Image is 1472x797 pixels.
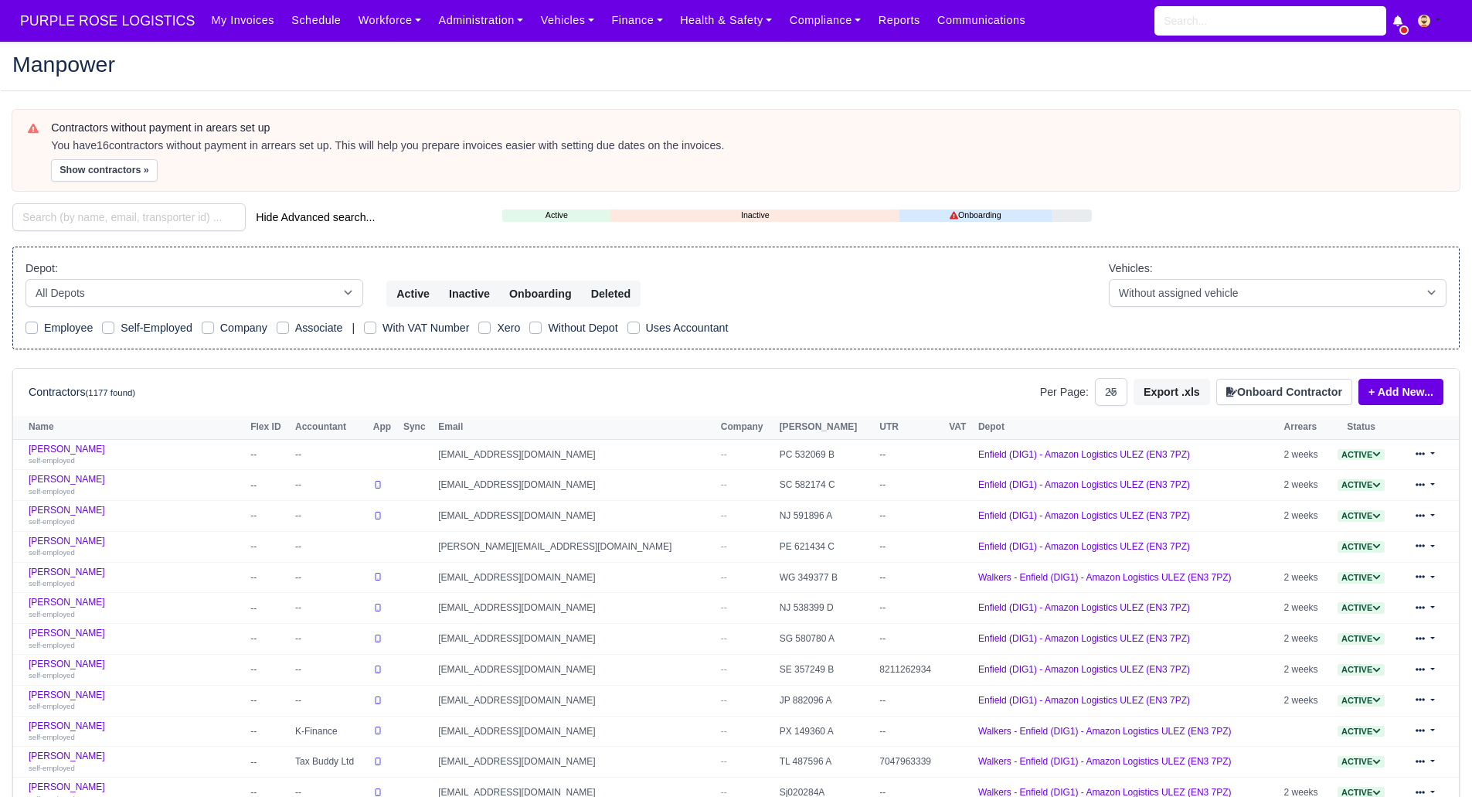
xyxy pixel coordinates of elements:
span: -- [721,726,727,737]
small: self-employed [29,517,75,526]
span: Active [1338,695,1385,707]
td: NJ 538399 D [776,593,876,624]
a: Active [1338,510,1385,521]
th: UTR [875,416,945,439]
a: Onboarding [899,209,1051,222]
a: PURPLE ROSE LOGISTICS [12,6,202,36]
a: Active [502,209,610,222]
label: Uses Accountant [646,319,729,337]
label: Without Depot [548,319,617,337]
span: -- [721,479,727,490]
label: Xero [497,319,520,337]
td: NJ 591896 A [776,501,876,532]
td: -- [291,685,369,716]
td: [EMAIL_ADDRESS][DOMAIN_NAME] [434,562,717,593]
strong: 16 [97,139,109,152]
a: Enfield (DIG1) - Amazon Logistics ULEZ (EN3 7PZ) [978,479,1190,490]
td: -- [291,439,369,470]
a: Active [1338,756,1385,767]
td: [EMAIL_ADDRESS][DOMAIN_NAME] [434,624,717,655]
span: Active [1338,602,1385,614]
a: [PERSON_NAME] self-employed [29,444,243,466]
a: Finance [603,5,671,36]
td: SG 580780 A [776,624,876,655]
button: Deleted [581,281,641,307]
span: -- [721,449,727,460]
td: -- [246,531,291,562]
button: Onboarding [499,281,582,307]
th: [PERSON_NAME] [776,416,876,439]
a: My Invoices [202,5,283,36]
h6: Contractors without payment in arears set up [51,121,1444,135]
th: Sync [399,416,434,439]
td: -- [246,562,291,593]
th: Flex ID [246,416,291,439]
td: PX 149360 A [776,716,876,747]
td: -- [246,624,291,655]
a: [PERSON_NAME] self-employed [29,628,243,650]
td: 2 weeks [1280,501,1329,532]
label: Self-Employed [121,319,192,337]
small: self-employed [29,733,75,741]
small: self-employed [29,487,75,496]
td: [EMAIL_ADDRESS][DOMAIN_NAME] [434,470,717,501]
span: Active [1338,541,1385,553]
td: [EMAIL_ADDRESS][DOMAIN_NAME] [434,747,717,778]
td: 8211262934 [875,655,945,686]
td: -- [291,501,369,532]
th: Email [434,416,717,439]
td: SE 357249 B [776,655,876,686]
td: -- [291,593,369,624]
td: K-Finance [291,716,369,747]
a: Enfield (DIG1) - Amazon Logistics ULEZ (EN3 7PZ) [978,633,1190,644]
a: Schedule [283,5,349,36]
small: self-employed [29,456,75,465]
iframe: Chat Widget [1395,723,1472,797]
a: Active [1338,664,1385,675]
a: [PERSON_NAME] self-employed [29,659,243,681]
td: -- [875,685,945,716]
td: -- [875,531,945,562]
th: Company [717,416,776,439]
a: Active [1338,572,1385,583]
a: Vehicles [532,5,603,36]
a: Enfield (DIG1) - Amazon Logistics ULEZ (EN3 7PZ) [978,695,1190,706]
span: Active [1338,479,1385,491]
td: -- [291,562,369,593]
a: + Add New... [1358,379,1443,405]
a: Compliance [781,5,870,36]
a: Active [1338,479,1385,490]
td: -- [246,470,291,501]
a: [PERSON_NAME] self-employed [29,690,243,712]
button: Hide Advanced search... [246,204,385,230]
td: 2 weeks [1280,562,1329,593]
label: Vehicles: [1109,260,1153,278]
h6: Contractors [29,386,135,399]
button: Active [386,281,440,307]
th: Depot [974,416,1280,439]
td: [EMAIL_ADDRESS][DOMAIN_NAME] [434,439,717,470]
a: Enfield (DIG1) - Amazon Logistics ULEZ (EN3 7PZ) [978,602,1190,613]
a: Administration [430,5,532,36]
span: Active [1338,756,1385,768]
div: + Add New... [1352,379,1443,405]
div: Manpower [1,41,1471,91]
td: -- [246,747,291,778]
td: [EMAIL_ADDRESS][DOMAIN_NAME] [434,716,717,747]
td: -- [291,470,369,501]
a: Active [1338,726,1385,737]
span: -- [721,510,727,521]
th: Status [1329,416,1394,439]
label: Associate [295,319,343,337]
td: 2 weeks [1280,685,1329,716]
button: Onboard Contractor [1216,379,1352,405]
small: self-employed [29,671,75,679]
small: self-employed [29,610,75,618]
th: Name [13,416,246,439]
th: Accountant [291,416,369,439]
span: -- [721,633,727,644]
a: [PERSON_NAME] self-employed [29,720,243,743]
span: -- [721,541,727,552]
